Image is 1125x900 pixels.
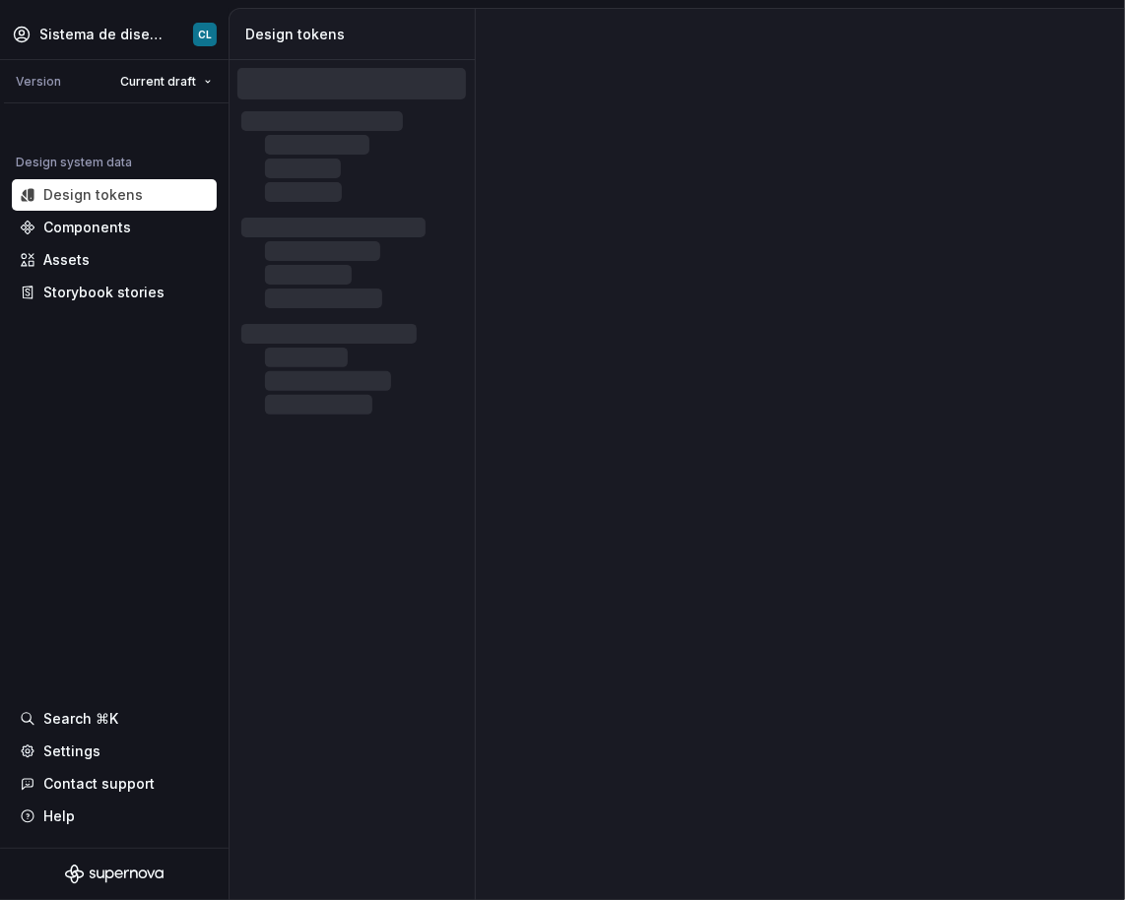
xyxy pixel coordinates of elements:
button: Current draft [111,68,221,96]
button: Help [12,801,217,832]
a: Design tokens [12,179,217,211]
div: Assets [43,250,90,270]
button: Sistema de diseño IberiaCL [4,13,225,55]
div: Help [43,806,75,826]
div: Storybook stories [43,283,165,302]
a: Settings [12,736,217,767]
div: Sistema de diseño Iberia [39,25,165,44]
div: Contact support [43,774,155,794]
a: Assets [12,244,217,276]
div: CL [198,27,212,42]
div: Settings [43,741,100,761]
div: Components [43,218,131,237]
div: Version [16,74,61,90]
svg: Supernova Logo [65,865,164,884]
div: Design system data [16,155,132,170]
a: Storybook stories [12,277,217,308]
span: Current draft [120,74,196,90]
div: Design tokens [43,185,143,205]
button: Search ⌘K [12,703,217,735]
div: Design tokens [245,25,467,44]
div: Search ⌘K [43,709,118,729]
button: Contact support [12,768,217,800]
a: Components [12,212,217,243]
